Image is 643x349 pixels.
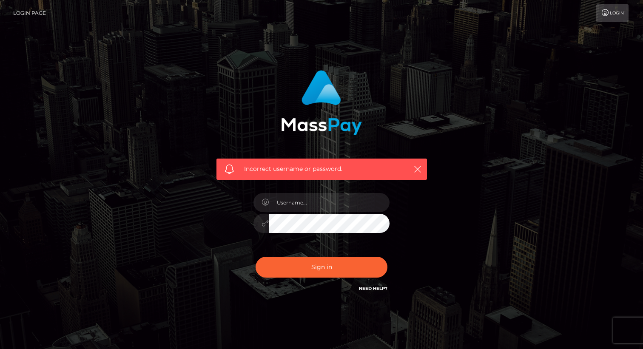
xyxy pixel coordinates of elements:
[281,70,362,135] img: MassPay Login
[244,165,399,173] span: Incorrect username or password.
[359,286,387,291] a: Need Help?
[269,193,390,212] input: Username...
[256,257,387,278] button: Sign in
[596,4,629,22] a: Login
[13,4,46,22] a: Login Page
